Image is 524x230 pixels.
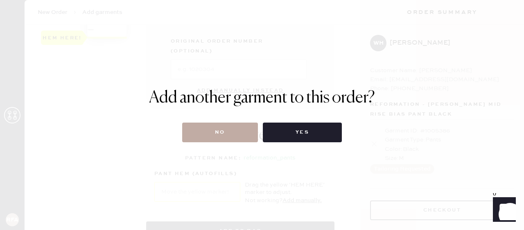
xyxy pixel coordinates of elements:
button: No [182,123,258,142]
iframe: Front Chat [485,193,520,228]
button: Yes [263,123,342,142]
h1: Add another garment to this order? [149,88,375,108]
